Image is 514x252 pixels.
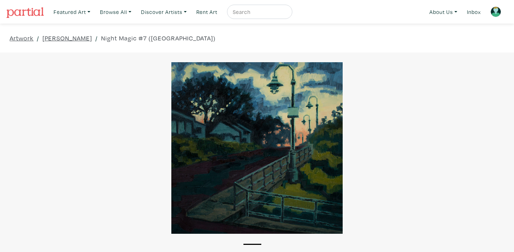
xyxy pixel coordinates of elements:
span: / [37,33,39,43]
a: About Us [426,5,460,19]
a: Inbox [464,5,484,19]
a: Browse All [97,5,135,19]
a: Discover Artists [138,5,190,19]
a: [PERSON_NAME] [42,33,92,43]
button: 1 of 1 [243,244,261,245]
a: Artwork [10,33,34,43]
input: Search [232,8,286,16]
a: Night Magic #7 ([GEOGRAPHIC_DATA]) [101,33,216,43]
span: / [95,33,98,43]
img: avatar.png [490,6,501,17]
a: Rent Art [193,5,221,19]
a: Featured Art [50,5,94,19]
